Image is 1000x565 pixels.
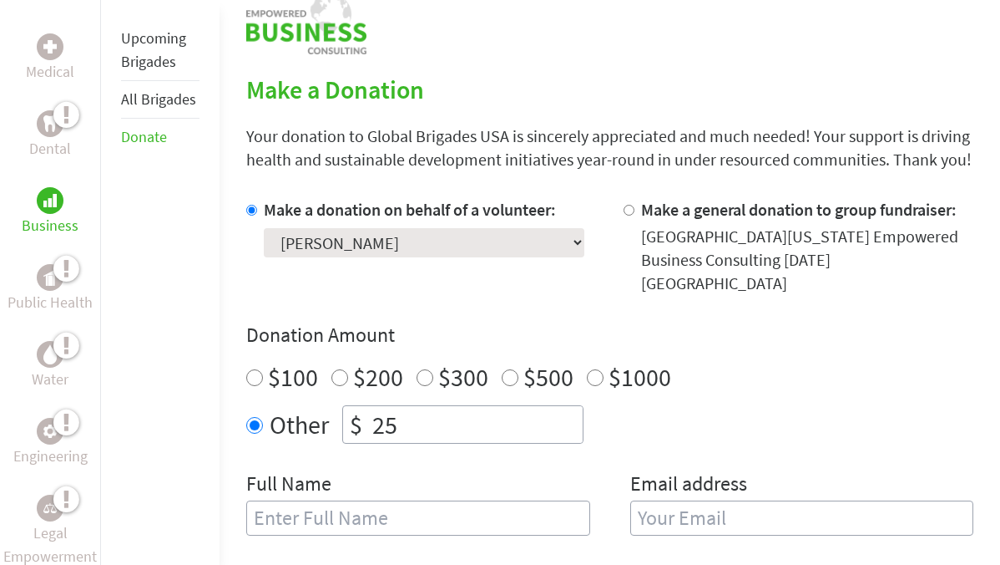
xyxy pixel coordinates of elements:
[438,361,488,393] label: $300
[43,115,57,131] img: Dental
[29,137,71,160] p: Dental
[641,225,973,295] div: [GEOGRAPHIC_DATA][US_STATE] Empowered Business Consulting [DATE] [GEOGRAPHIC_DATA]
[264,199,556,220] label: Make a donation on behalf of a volunteer:
[37,110,63,137] div: Dental
[37,187,63,214] div: Business
[630,501,973,536] input: Your Email
[43,194,57,207] img: Business
[32,368,68,391] p: Water
[43,344,57,364] img: Water
[246,322,973,349] h4: Donation Amount
[13,445,88,468] p: Engineering
[29,110,71,160] a: DentalDental
[523,361,573,393] label: $500
[630,471,747,501] label: Email address
[8,291,93,314] p: Public Health
[43,503,57,513] img: Legal Empowerment
[641,199,957,220] label: Make a general donation to group fundraiser:
[43,269,57,286] img: Public Health
[37,418,63,445] div: Engineering
[37,33,63,60] div: Medical
[246,501,589,536] input: Enter Full Name
[43,40,57,53] img: Medical
[37,341,63,368] div: Water
[26,33,74,84] a: MedicalMedical
[246,74,973,104] h2: Make a Donation
[121,81,199,119] li: All Brigades
[268,361,318,393] label: $100
[26,60,74,84] p: Medical
[37,264,63,291] div: Public Health
[22,214,78,237] p: Business
[121,119,199,155] li: Donate
[32,341,68,391] a: WaterWater
[121,20,199,81] li: Upcoming Brigades
[369,406,583,443] input: Enter Amount
[246,125,973,171] p: Your donation to Global Brigades USA is sincerely appreciated and much needed! Your support is dr...
[609,361,671,393] label: $1000
[43,425,57,438] img: Engineering
[13,418,88,468] a: EngineeringEngineering
[8,264,93,314] a: Public HealthPublic Health
[121,127,167,146] a: Donate
[353,361,403,393] label: $200
[270,405,329,444] label: Other
[343,406,369,443] div: $
[121,89,196,109] a: All Brigades
[22,187,78,237] a: BusinessBusiness
[121,28,186,71] a: Upcoming Brigades
[37,495,63,522] div: Legal Empowerment
[246,471,331,501] label: Full Name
